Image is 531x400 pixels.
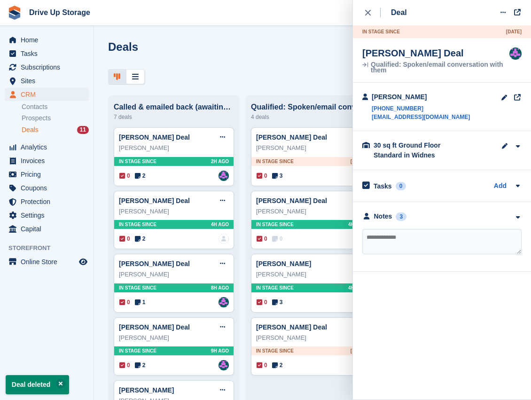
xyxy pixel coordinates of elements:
[251,111,371,123] div: 4 deals
[119,143,229,153] div: [PERSON_NAME]
[119,386,174,394] a: [PERSON_NAME]
[21,33,77,47] span: Home
[135,172,146,180] span: 2
[5,195,89,208] a: menu
[21,255,77,268] span: Online Store
[5,209,89,222] a: menu
[8,243,94,253] span: Storefront
[374,182,392,190] h2: Tasks
[374,141,468,160] div: 30 sq ft Ground Floor Standard in Widnes
[494,181,507,192] a: Add
[6,375,69,394] p: Deal deleted
[257,235,267,243] span: 0
[5,33,89,47] a: menu
[219,234,229,244] img: deal-assignee-blank
[108,40,138,53] h1: Deals
[5,255,89,268] a: menu
[272,298,283,306] span: 3
[5,47,89,60] a: menu
[119,284,156,291] span: In stage since
[78,256,89,267] a: Preview store
[25,5,94,20] a: Drive Up Storage
[5,74,89,87] a: menu
[256,158,294,165] span: In stage since
[119,323,190,331] a: [PERSON_NAME] Deal
[509,47,522,60] img: Andy
[256,143,366,153] div: [PERSON_NAME]
[5,141,89,154] a: menu
[5,88,89,101] a: menu
[119,207,229,216] div: [PERSON_NAME]
[374,212,392,221] div: Notes
[351,347,366,354] span: [DATE]
[257,361,267,369] span: 0
[372,92,470,102] div: [PERSON_NAME]
[256,260,311,267] a: [PERSON_NAME]
[211,284,229,291] span: 8H AGO
[119,235,130,243] span: 0
[114,103,234,111] div: Called & emailed back (awaiting response)
[21,88,77,101] span: CRM
[22,125,39,134] span: Deals
[21,141,77,154] span: Analytics
[256,133,327,141] a: [PERSON_NAME] Deal
[256,284,294,291] span: In stage since
[506,28,522,35] span: [DATE]
[119,197,190,204] a: [PERSON_NAME] Deal
[219,297,229,307] img: Andy
[119,333,229,343] div: [PERSON_NAME]
[119,172,130,180] span: 0
[256,207,366,216] div: [PERSON_NAME]
[22,113,89,123] a: Prospects
[256,323,327,331] a: [PERSON_NAME] Deal
[362,28,400,35] span: In stage since
[119,158,156,165] span: In stage since
[5,168,89,181] a: menu
[119,260,190,267] a: [PERSON_NAME] Deal
[21,222,77,235] span: Capital
[391,7,407,18] div: Deal
[5,61,89,74] a: menu
[22,125,89,135] a: Deals 11
[251,103,371,111] div: Qualified: Spoken/email conversation with them
[119,347,156,354] span: In stage since
[256,197,327,204] a: [PERSON_NAME] Deal
[256,221,294,228] span: In stage since
[256,270,366,279] div: [PERSON_NAME]
[21,47,77,60] span: Tasks
[348,221,366,228] span: 4H AGO
[21,195,77,208] span: Protection
[219,360,229,370] img: Andy
[211,347,229,354] span: 9H AGO
[272,361,283,369] span: 2
[135,298,146,306] span: 1
[22,102,89,111] a: Contacts
[372,104,470,113] a: [PHONE_NUMBER]
[396,182,406,190] div: 0
[135,361,146,369] span: 2
[396,212,406,221] div: 3
[119,221,156,228] span: In stage since
[22,114,51,123] span: Prospects
[211,221,229,228] span: 4H AGO
[114,111,234,123] div: 7 deals
[21,154,77,167] span: Invoices
[362,62,509,73] div: Qualified: Spoken/email conversation with them
[119,361,130,369] span: 0
[219,171,229,181] img: Andy
[21,74,77,87] span: Sites
[5,154,89,167] a: menu
[211,158,229,165] span: 2H AGO
[256,347,294,354] span: In stage since
[21,209,77,222] span: Settings
[348,284,366,291] span: 4H AGO
[119,133,190,141] a: [PERSON_NAME] Deal
[77,126,89,134] div: 11
[21,168,77,181] span: Pricing
[372,113,470,121] a: [EMAIL_ADDRESS][DOMAIN_NAME]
